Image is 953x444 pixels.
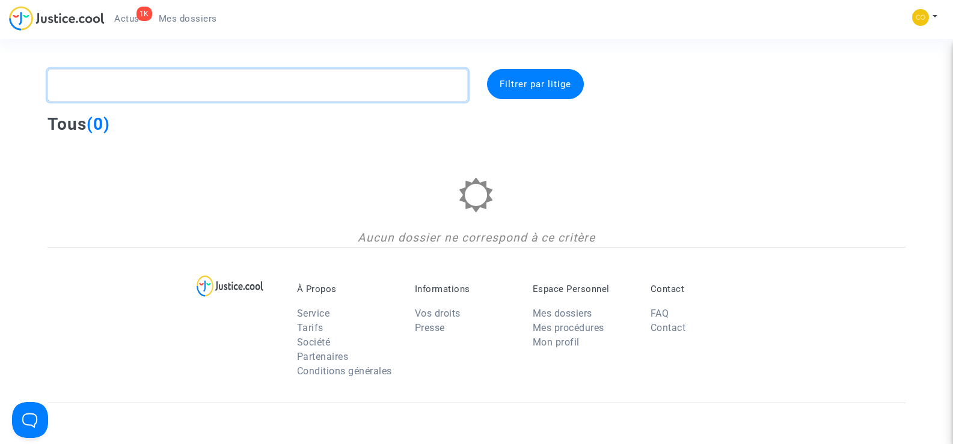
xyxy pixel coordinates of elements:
a: Conditions générales [297,365,392,377]
a: Service [297,308,330,319]
img: jc-logo.svg [9,6,105,31]
a: Presse [415,322,445,333]
span: Actus [114,13,139,24]
a: Mes procédures [533,322,604,333]
span: Tous [47,114,87,134]
a: Mes dossiers [149,10,227,28]
a: Mon profil [533,336,580,348]
div: 1K [136,7,152,21]
a: Contact [651,322,686,333]
a: FAQ [651,308,669,319]
iframe: Help Scout Beacon - Open [12,402,48,438]
p: À Propos [297,284,397,294]
a: Partenaires [297,351,349,362]
p: Contact [651,284,750,294]
span: Filtrer par litige [500,79,571,90]
span: Mes dossiers [159,13,217,24]
p: Informations [415,284,515,294]
a: Mes dossiers [533,308,592,319]
span: (0) [87,114,110,134]
a: 1KActus [105,10,149,28]
a: Société [297,336,331,348]
div: Aucun dossier ne correspond à ce critère [47,230,906,247]
img: 84a266a8493598cb3cce1313e02c3431 [912,9,929,26]
p: Espace Personnel [533,284,633,294]
a: Vos droits [415,308,461,319]
a: Tarifs [297,322,323,333]
img: logo-lg.svg [197,275,263,297]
